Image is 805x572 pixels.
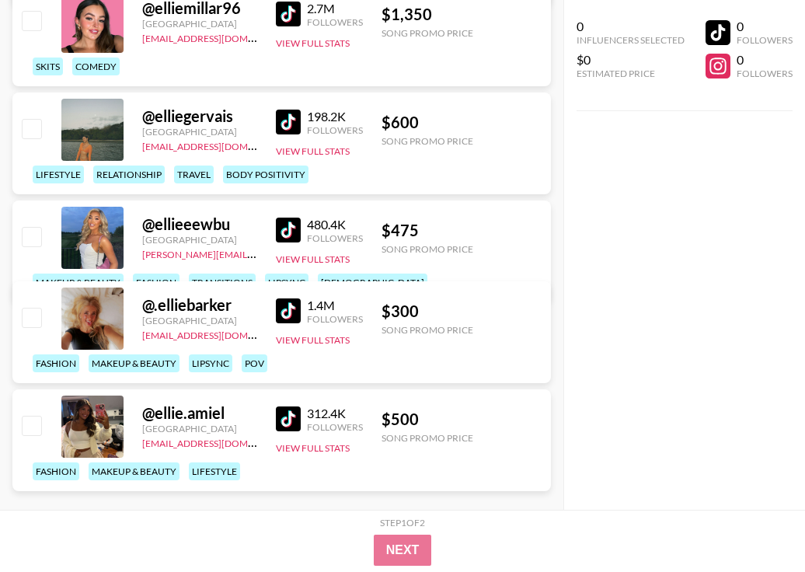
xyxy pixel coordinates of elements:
[307,16,363,28] div: Followers
[307,298,363,313] div: 1.4M
[577,68,685,79] div: Estimated Price
[307,313,363,325] div: Followers
[142,234,257,246] div: [GEOGRAPHIC_DATA]
[276,218,301,242] img: TikTok
[142,434,298,449] a: [EMAIL_ADDRESS][DOMAIN_NAME]
[737,34,793,46] div: Followers
[382,302,473,321] div: $ 300
[242,354,267,372] div: pov
[382,432,473,444] div: Song Promo Price
[72,58,120,75] div: comedy
[307,406,363,421] div: 312.4K
[276,253,350,265] button: View Full Stats
[276,37,350,49] button: View Full Stats
[142,106,257,126] div: @ elliegervais
[174,166,214,183] div: travel
[89,354,179,372] div: makeup & beauty
[737,68,793,79] div: Followers
[33,354,79,372] div: fashion
[265,274,308,291] div: lipsync
[276,110,301,134] img: TikTok
[223,166,308,183] div: body positivity
[727,494,786,553] iframe: Drift Widget Chat Controller
[133,274,179,291] div: fashion
[382,113,473,132] div: $ 600
[380,517,425,528] div: Step 1 of 2
[142,315,257,326] div: [GEOGRAPHIC_DATA]
[33,274,124,291] div: makeup & beauty
[142,295,257,315] div: @ .elliebarker
[307,1,363,16] div: 2.7M
[33,58,63,75] div: skits
[142,403,257,423] div: @ ellie.amiel
[142,30,298,44] a: [EMAIL_ADDRESS][DOMAIN_NAME]
[382,5,473,24] div: $ 1,350
[142,214,257,234] div: @ ellieeewbu
[307,421,363,433] div: Followers
[93,166,165,183] div: relationship
[33,166,84,183] div: lifestyle
[276,145,350,157] button: View Full Stats
[276,298,301,323] img: TikTok
[577,52,685,68] div: $0
[276,334,350,346] button: View Full Stats
[276,2,301,26] img: TikTok
[382,324,473,336] div: Song Promo Price
[276,442,350,454] button: View Full Stats
[374,535,432,566] button: Next
[142,18,257,30] div: [GEOGRAPHIC_DATA]
[382,221,473,240] div: $ 475
[737,52,793,68] div: 0
[142,126,257,138] div: [GEOGRAPHIC_DATA]
[89,462,179,480] div: makeup & beauty
[307,124,363,136] div: Followers
[307,217,363,232] div: 480.4K
[382,135,473,147] div: Song Promo Price
[276,406,301,431] img: TikTok
[142,326,298,341] a: [EMAIL_ADDRESS][DOMAIN_NAME]
[307,109,363,124] div: 198.2K
[189,354,232,372] div: lipsync
[737,19,793,34] div: 0
[577,34,685,46] div: Influencers Selected
[318,274,427,291] div: [DEMOGRAPHIC_DATA]
[189,274,256,291] div: transitions
[189,462,240,480] div: lifestyle
[33,462,79,480] div: fashion
[382,27,473,39] div: Song Promo Price
[382,410,473,429] div: $ 500
[142,423,257,434] div: [GEOGRAPHIC_DATA]
[382,243,473,255] div: Song Promo Price
[307,232,363,244] div: Followers
[142,246,372,260] a: [PERSON_NAME][EMAIL_ADDRESS][DOMAIN_NAME]
[142,138,298,152] a: [EMAIL_ADDRESS][DOMAIN_NAME]
[577,19,685,34] div: 0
